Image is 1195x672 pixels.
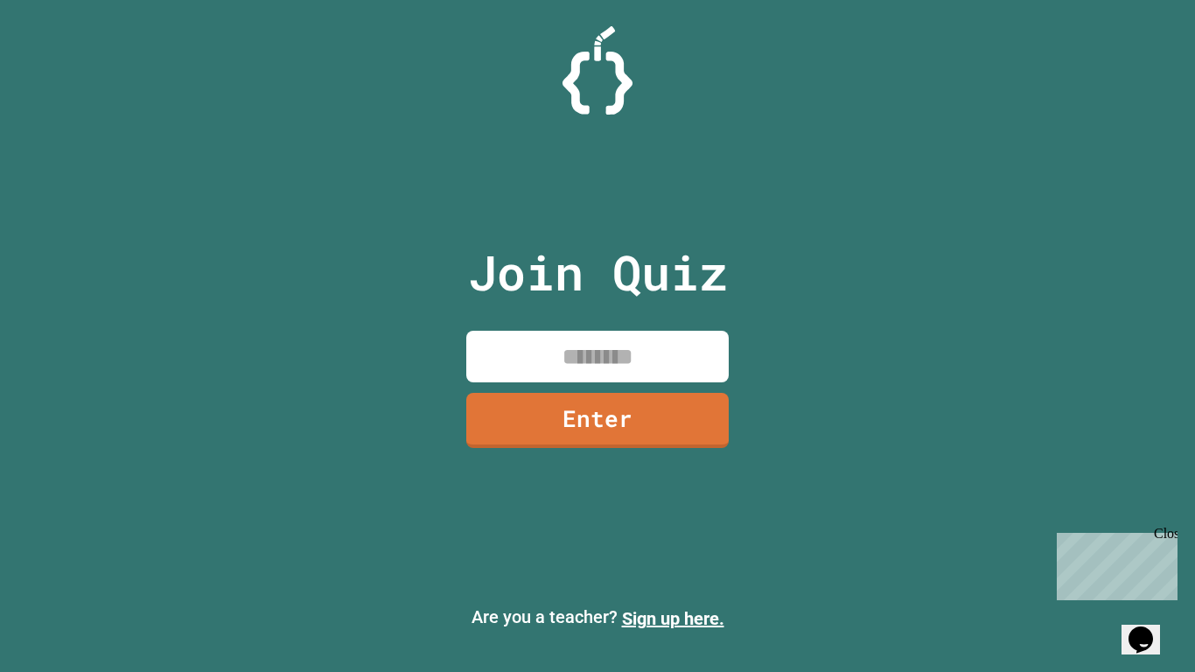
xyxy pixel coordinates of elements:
[1050,526,1178,600] iframe: chat widget
[622,608,724,629] a: Sign up here.
[466,393,729,448] a: Enter
[563,26,632,115] img: Logo.svg
[468,236,728,309] p: Join Quiz
[14,604,1181,632] p: Are you a teacher?
[7,7,121,111] div: Chat with us now!Close
[1122,602,1178,654] iframe: chat widget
